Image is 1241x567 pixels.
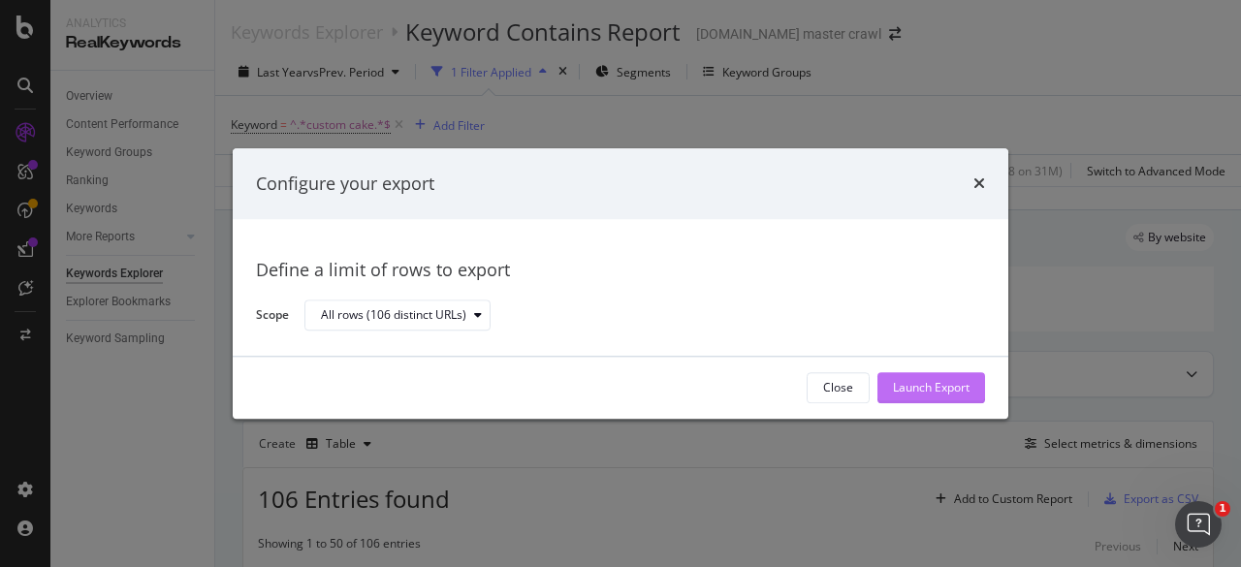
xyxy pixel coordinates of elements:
span: 1 [1215,501,1230,517]
div: Launch Export [893,380,970,396]
button: Launch Export [877,372,985,403]
div: Configure your export [256,172,434,197]
button: Close [807,372,870,403]
div: All rows (106 distinct URLs) [321,310,466,322]
div: Close [823,380,853,396]
div: times [973,172,985,197]
div: modal [233,148,1008,419]
label: Scope [256,306,289,328]
button: All rows (106 distinct URLs) [304,300,491,331]
iframe: Intercom live chat [1175,501,1222,548]
div: Define a limit of rows to export [256,259,985,284]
